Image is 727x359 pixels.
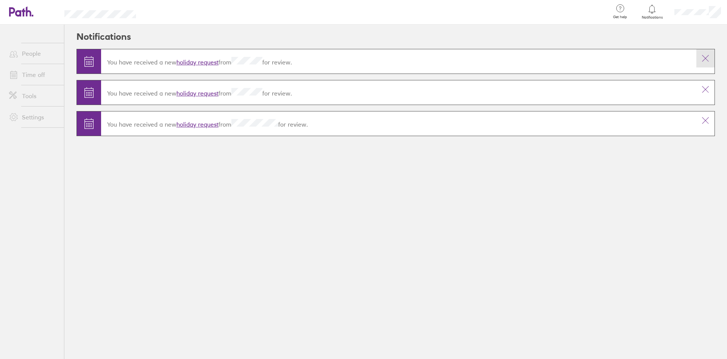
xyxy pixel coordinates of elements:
[176,58,218,66] a: holiday request
[640,15,665,20] span: Notifications
[76,25,131,49] h2: Notifications
[608,15,632,19] span: Get help
[176,89,218,97] a: holiday request
[3,46,64,61] a: People
[3,88,64,103] a: Tools
[107,88,690,97] p: You have received a new from for review.
[107,57,690,66] p: You have received a new from for review.
[640,4,665,20] a: Notifications
[3,67,64,82] a: Time off
[107,119,690,128] p: You have received a new from for review.
[176,121,218,128] a: holiday request
[3,110,64,125] a: Settings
